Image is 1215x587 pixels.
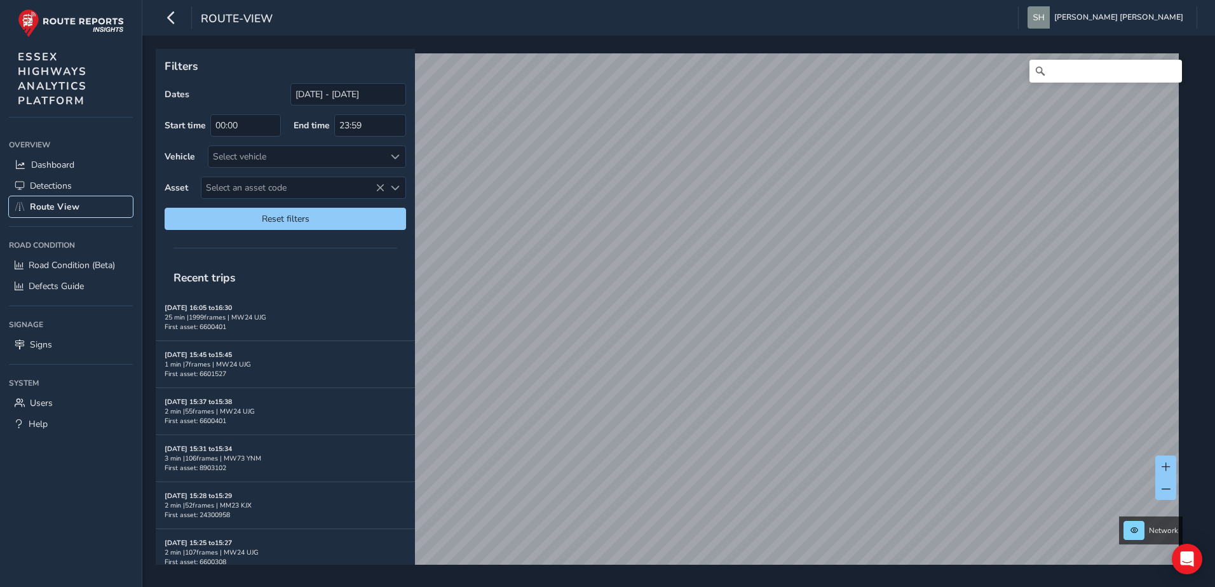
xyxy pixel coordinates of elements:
[174,213,397,225] span: Reset filters
[9,374,133,393] div: System
[165,182,188,194] label: Asset
[9,175,133,196] a: Detections
[201,177,384,198] span: Select an asset code
[165,151,195,163] label: Vehicle
[165,407,406,416] div: 2 min | 55 frames | MW24 UJG
[165,491,232,501] strong: [DATE] 15:28 to 15:29
[9,196,133,217] a: Route View
[31,159,74,171] span: Dashboard
[165,416,226,426] span: First asset: 6600401
[9,255,133,276] a: Road Condition (Beta)
[165,510,230,520] span: First asset: 24300958
[9,414,133,435] a: Help
[1029,60,1182,83] input: Search
[201,11,273,29] span: route-view
[9,236,133,255] div: Road Condition
[9,276,133,297] a: Defects Guide
[165,303,232,313] strong: [DATE] 16:05 to 16:30
[30,397,53,409] span: Users
[165,350,232,360] strong: [DATE] 15:45 to 15:45
[29,418,48,430] span: Help
[160,53,1179,579] canvas: Map
[18,50,87,108] span: ESSEX HIGHWAYS ANALYTICS PLATFORM
[208,146,384,167] div: Select vehicle
[165,444,232,454] strong: [DATE] 15:31 to 15:34
[1028,6,1050,29] img: diamond-layout
[165,119,206,132] label: Start time
[165,313,406,322] div: 25 min | 1999 frames | MW24 UJG
[165,501,406,510] div: 2 min | 52 frames | MM23 KJX
[30,339,52,351] span: Signs
[1172,544,1202,574] div: Open Intercom Messenger
[30,180,72,192] span: Detections
[165,369,226,379] span: First asset: 6601527
[165,538,232,548] strong: [DATE] 15:25 to 15:27
[165,397,232,407] strong: [DATE] 15:37 to 15:38
[384,177,405,198] div: Select an asset code
[165,548,406,557] div: 2 min | 107 frames | MW24 UJG
[1028,6,1188,29] button: [PERSON_NAME] [PERSON_NAME]
[9,393,133,414] a: Users
[1054,6,1183,29] span: [PERSON_NAME] [PERSON_NAME]
[29,259,115,271] span: Road Condition (Beta)
[29,280,84,292] span: Defects Guide
[1149,525,1178,536] span: Network
[9,154,133,175] a: Dashboard
[165,88,189,100] label: Dates
[165,454,406,463] div: 3 min | 106 frames | MW73 YNM
[165,58,406,74] p: Filters
[165,208,406,230] button: Reset filters
[165,557,226,567] span: First asset: 6600308
[30,201,79,213] span: Route View
[9,315,133,334] div: Signage
[9,334,133,355] a: Signs
[165,261,245,294] span: Recent trips
[294,119,330,132] label: End time
[9,135,133,154] div: Overview
[165,463,226,473] span: First asset: 8903102
[165,322,226,332] span: First asset: 6600401
[165,360,406,369] div: 1 min | 7 frames | MW24 UJG
[18,9,124,37] img: rr logo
